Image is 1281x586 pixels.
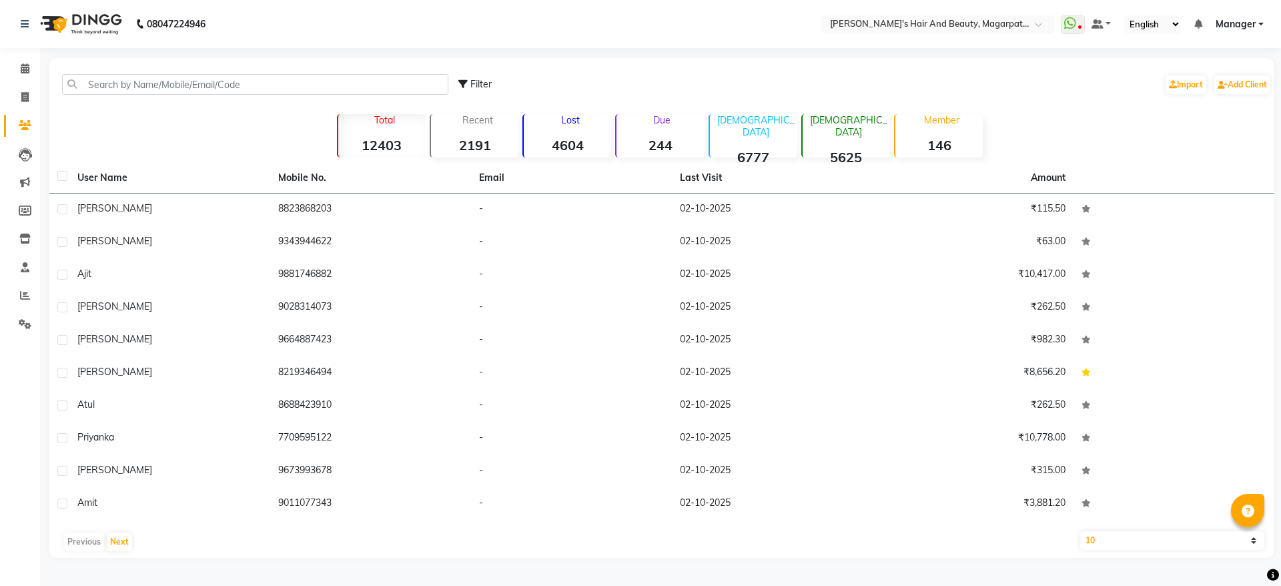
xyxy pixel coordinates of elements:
[672,324,873,357] td: 02-10-2025
[270,357,471,390] td: 8219346494
[471,226,672,259] td: -
[69,163,270,194] th: User Name
[808,114,890,138] p: [DEMOGRAPHIC_DATA]
[672,226,873,259] td: 02-10-2025
[270,455,471,488] td: 9673993678
[471,324,672,357] td: -
[270,163,471,194] th: Mobile No.
[873,292,1074,324] td: ₹262.50
[471,488,672,521] td: -
[270,292,471,324] td: 9028314073
[616,137,704,154] strong: 244
[77,268,91,280] span: Ajit
[873,488,1074,521] td: ₹3,881.20
[270,422,471,455] td: 7709595122
[873,390,1074,422] td: ₹262.50
[672,390,873,422] td: 02-10-2025
[471,259,672,292] td: -
[901,114,983,126] p: Member
[270,390,471,422] td: 8688423910
[873,324,1074,357] td: ₹982.30
[270,226,471,259] td: 9343944622
[672,292,873,324] td: 02-10-2025
[270,324,471,357] td: 9664887423
[873,226,1074,259] td: ₹63.00
[895,137,983,154] strong: 146
[431,137,518,154] strong: 2191
[470,78,492,90] span: Filter
[672,259,873,292] td: 02-10-2025
[471,455,672,488] td: -
[873,422,1074,455] td: ₹10,778.00
[803,149,890,166] strong: 5625
[715,114,797,138] p: [DEMOGRAPHIC_DATA]
[62,74,448,95] input: Search by Name/Mobile/Email/Code
[77,235,152,247] span: [PERSON_NAME]
[873,259,1074,292] td: ₹10,417.00
[471,422,672,455] td: -
[77,431,114,443] span: priyanka
[672,488,873,521] td: 02-10-2025
[77,398,95,410] span: Atul
[672,455,873,488] td: 02-10-2025
[1023,163,1074,193] th: Amount
[619,114,704,126] p: Due
[873,357,1074,390] td: ₹8,656.20
[529,114,611,126] p: Lost
[77,333,152,345] span: [PERSON_NAME]
[1214,75,1270,94] a: Add Client
[270,488,471,521] td: 9011077343
[471,357,672,390] td: -
[338,137,426,154] strong: 12403
[672,163,873,194] th: Last Visit
[77,300,152,312] span: [PERSON_NAME]
[77,497,97,509] span: Amit
[77,202,152,214] span: [PERSON_NAME]
[77,464,152,476] span: [PERSON_NAME]
[710,149,797,166] strong: 6777
[672,422,873,455] td: 02-10-2025
[107,533,132,551] button: Next
[77,366,152,378] span: [PERSON_NAME]
[524,137,611,154] strong: 4604
[471,390,672,422] td: -
[672,357,873,390] td: 02-10-2025
[436,114,518,126] p: Recent
[1216,17,1256,31] span: Manager
[471,194,672,226] td: -
[344,114,426,126] p: Total
[147,5,205,43] b: 08047224946
[1166,75,1206,94] a: Import
[873,455,1074,488] td: ₹315.00
[471,163,672,194] th: Email
[873,194,1074,226] td: ₹115.50
[270,259,471,292] td: 9881746882
[34,5,125,43] img: logo
[672,194,873,226] td: 02-10-2025
[471,292,672,324] td: -
[270,194,471,226] td: 8823868203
